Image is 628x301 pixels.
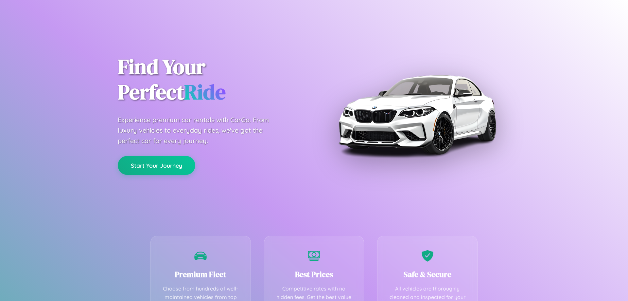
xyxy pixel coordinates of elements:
[184,78,226,106] span: Ride
[161,269,241,280] h3: Premium Fleet
[118,115,281,146] p: Experience premium car rentals with CarGo. From luxury vehicles to everyday rides, we've got the ...
[387,269,467,280] h3: Safe & Secure
[335,33,499,197] img: Premium BMW car rental vehicle
[118,156,195,175] button: Start Your Journey
[274,269,354,280] h3: Best Prices
[118,54,304,105] h1: Find Your Perfect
